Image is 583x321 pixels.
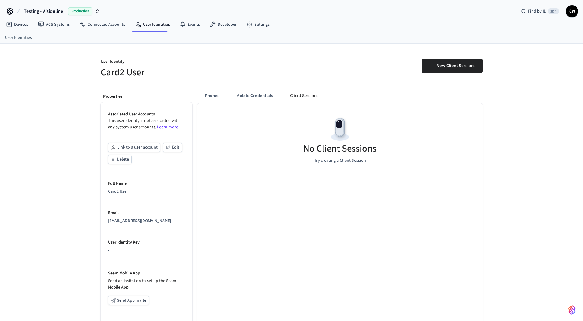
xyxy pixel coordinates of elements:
p: Seam Mobile App [108,270,140,277]
a: User Identities [130,19,175,30]
span: ⌘ K [548,8,559,14]
span: CW [566,6,577,17]
p: Properties [103,93,190,100]
span: Production [68,7,92,15]
a: Connected Accounts [75,19,130,30]
div: [EMAIL_ADDRESS][DOMAIN_NAME] [108,218,185,224]
a: Devices [1,19,33,30]
a: Settings [241,19,275,30]
button: Mobile Credentials [231,89,278,103]
a: Developer [205,19,241,30]
p: Full Name [108,180,185,187]
button: Edit [163,143,182,152]
p: User Identity Key [108,239,185,246]
p: Try creating a Client Session [314,157,366,164]
a: ACS Systems [33,19,75,30]
p: Email [108,210,185,216]
button: Phones [200,89,224,103]
p: Associated User Accounts [108,111,185,118]
div: Card2 User [108,188,185,195]
a: Events [175,19,205,30]
p: Send an invitation to set up the Seam Mobile App. [108,278,185,291]
span: Find by ID [528,8,547,14]
button: Link to a user account [108,143,160,152]
button: Client Sessions [285,89,323,103]
img: SeamLogoGradient.69752ec5.svg [568,305,576,315]
div: Find by ID⌘ K [516,6,563,17]
span: New Client Sessions [436,62,475,70]
img: Devices Empty State [326,115,354,143]
button: CW [566,5,578,17]
div: - [108,247,185,254]
a: User Identities [5,35,32,41]
p: This user identity is not associated with any system user accounts. [108,118,185,130]
h5: Card2 User [101,66,288,79]
span: Testing - Visionline [24,8,63,15]
p: User Identity [101,59,288,66]
button: New Client Sessions [422,59,483,73]
button: Delete [108,155,132,164]
h5: No Client Sessions [303,142,376,155]
button: Send App Invite [108,296,149,305]
a: Learn more [157,124,178,130]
